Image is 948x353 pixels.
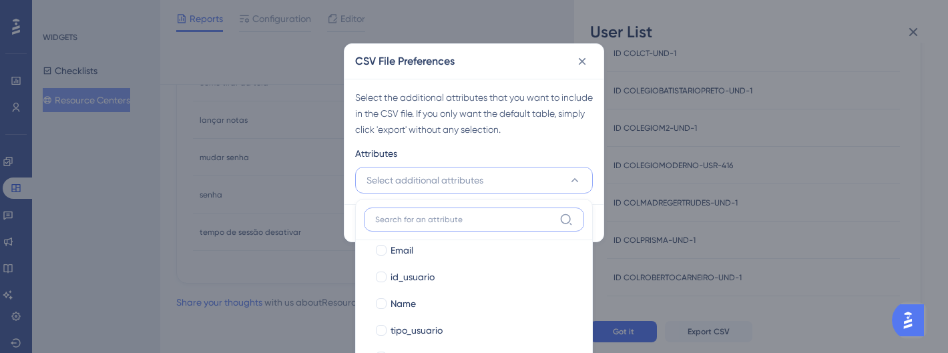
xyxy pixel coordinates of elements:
span: Attributes [355,145,397,161]
span: id_usuario [391,269,435,285]
div: Select the additional attributes that you want to include in the CSV file. If you only want the d... [355,89,593,137]
span: Name [391,296,416,312]
iframe: UserGuiding AI Assistant Launcher [892,300,932,340]
span: Email [391,242,413,258]
span: tipo_usuario [391,322,443,338]
span: Select additional attributes [367,172,483,188]
h2: CSV File Preferences [355,53,455,69]
input: Search for an attribute [375,214,554,225]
